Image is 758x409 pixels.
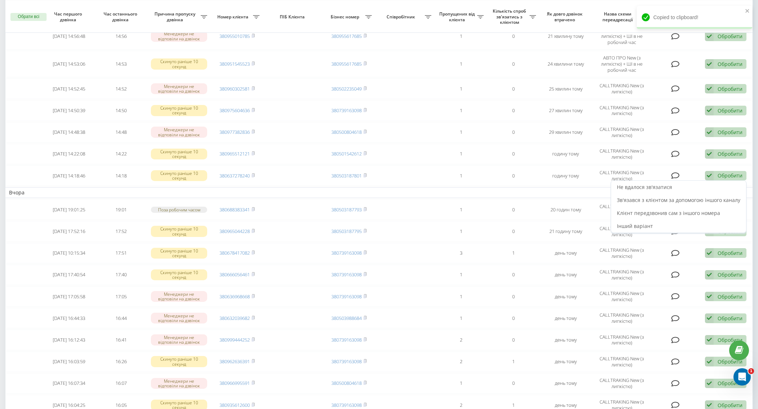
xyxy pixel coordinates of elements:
[592,166,652,186] td: CALLTRAKING New (з липкістю)
[718,337,742,343] div: Обробити
[718,315,742,322] div: Обробити
[487,308,540,328] td: 0
[331,172,362,179] a: 380503187801
[592,243,652,263] td: CALLTRAKING New (з липкістю)
[219,33,250,39] a: 380955010785
[435,352,487,372] td: 2
[733,368,751,386] iframe: Intercom live chat
[219,129,250,135] a: 380977382836
[43,286,95,307] td: [DATE] 17:05:58
[43,352,95,372] td: [DATE] 16:03:59
[487,166,540,186] td: 0
[592,373,652,393] td: CALLTRAKING New (з липкістю)
[718,250,742,256] div: Обробити
[331,85,362,92] a: 380502235049
[592,265,652,285] td: CALLTRAKING New (з липкістю)
[592,286,652,307] td: CALLTRAKING New (з липкістю)
[95,265,147,285] td: 17:40
[331,129,362,135] a: 380500804618
[331,337,362,343] a: 380739163098
[214,14,253,20] span: Номер клієнта
[43,265,95,285] td: [DATE] 17:40:54
[151,334,207,345] div: Менеджери не відповіли на дзвінок
[540,122,592,142] td: 29 хвилин тому
[101,11,141,22] span: Час останнього дзвінка
[151,248,207,259] div: Скинуто раніше 10 секунд
[592,199,652,220] td: CALLTRAKING New (з липкістю)
[151,291,207,302] div: Менеджери не відповіли на дзвінок
[487,352,540,372] td: 1
[487,100,540,120] td: 0
[487,51,540,77] td: 0
[95,243,147,263] td: 17:51
[151,170,207,181] div: Скинуто раніше 10 секунд
[95,308,147,328] td: 16:44
[43,144,95,164] td: [DATE] 14:22:08
[331,150,362,157] a: 380501542612
[487,221,540,241] td: 0
[487,286,540,307] td: 0
[151,127,207,137] div: Менеджери не відповіли на дзвінок
[592,51,652,77] td: АВТО ПРО New (з липкістю) + ШІ в не робочий час
[540,166,592,186] td: годину тому
[151,105,207,116] div: Скинуто раніше 10 секунд
[43,330,95,350] td: [DATE] 16:12:43
[151,356,207,367] div: Скинуто раніше 10 секунд
[331,271,362,278] a: 380739163098
[95,352,147,372] td: 16:26
[5,187,753,198] td: Вчора
[331,33,362,39] a: 380955617685
[151,83,207,94] div: Менеджери не відповіли на дзвінок
[151,269,207,280] div: Скинуто раніше 10 секунд
[592,23,652,49] td: АВТО ПРО New (з липкістю) + ШІ в не робочий час
[219,293,250,300] a: 380636968668
[540,330,592,350] td: день тому
[435,23,487,49] td: 1
[95,373,147,393] td: 16:07
[219,315,250,321] a: 380632039682
[43,100,95,120] td: [DATE] 14:50:39
[592,221,652,241] td: CALLTRAKING New (з липкістю)
[151,11,201,22] span: Причина пропуску дзвінка
[718,271,742,278] div: Обробити
[617,197,740,203] span: Зв'язався з клієнтом за допомогою іншого каналу
[435,79,487,99] td: 1
[151,378,207,389] div: Менеджери не відповіли на дзвінок
[718,85,742,92] div: Обробити
[540,51,592,77] td: 24 хвилини тому
[331,293,362,300] a: 380739163098
[491,8,530,25] span: Кількість спроб зв'язатись з клієнтом
[43,199,95,220] td: [DATE] 19:01:25
[487,199,540,220] td: 0
[219,250,250,256] a: 380678417082
[540,199,592,220] td: 20 годин тому
[435,243,487,263] td: 3
[219,271,250,278] a: 380666056461
[592,308,652,328] td: CALLTRAKING New (з липкістю)
[540,23,592,49] td: 21 хвилину тому
[331,358,362,365] a: 380739163098
[435,308,487,328] td: 1
[95,199,147,220] td: 19:01
[540,221,592,241] td: 21 годину тому
[439,11,477,22] span: Пропущених від клієнта
[435,373,487,393] td: 1
[151,313,207,324] div: Менеджери не відповіли на дзвінок
[592,122,652,142] td: CALLTRAKING New (з липкістю)
[487,373,540,393] td: 0
[435,166,487,186] td: 1
[219,228,250,234] a: 380965044228
[95,122,147,142] td: 14:48
[219,172,250,179] a: 380637278240
[95,23,147,49] td: 14:56
[379,14,425,20] span: Співробітник
[331,315,362,321] a: 380503988684
[435,122,487,142] td: 1
[219,337,250,343] a: 380999444252
[43,51,95,77] td: [DATE] 14:53:06
[592,144,652,164] td: CALLTRAKING New (з липкістю)
[637,6,752,29] div: Copied to clipboard!
[545,11,586,22] span: Як довго дзвінок втрачено
[219,61,250,67] a: 380951545523
[435,221,487,241] td: 1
